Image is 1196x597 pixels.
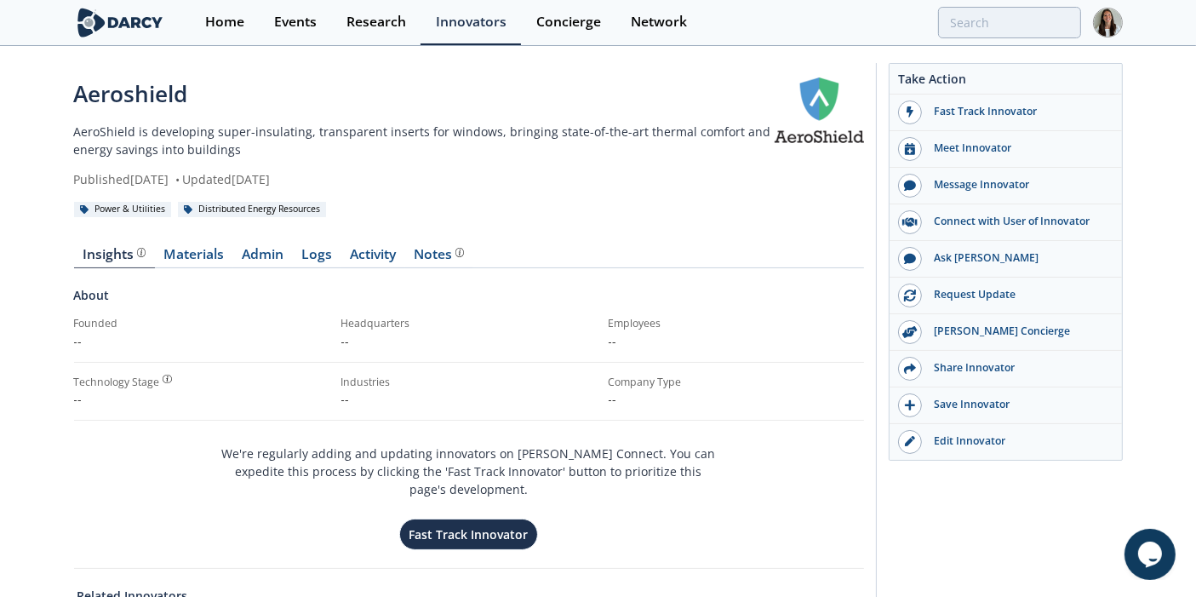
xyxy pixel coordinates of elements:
button: Save Innovator [890,387,1122,424]
p: -- [74,332,329,350]
div: Meet Innovator [922,141,1113,156]
img: information.svg [137,248,146,257]
iframe: chat widget [1124,529,1179,580]
div: Events [274,15,317,29]
div: Published [DATE] Updated [DATE] [74,170,775,188]
p: AeroShield is developing super-insulating, transparent inserts for windows, bringing state-of-the... [74,123,775,158]
div: Save Innovator [922,397,1113,412]
div: Insights [83,248,146,261]
div: Message Innovator [922,177,1113,192]
div: Edit Innovator [922,433,1113,449]
div: -- [74,390,329,408]
div: Fast Track Innovator [922,104,1113,119]
div: Research [346,15,406,29]
a: Edit Innovator [890,424,1122,460]
div: Connect with User of Innovator [922,214,1113,229]
div: Ask [PERSON_NAME] [922,250,1113,266]
img: Profile [1093,8,1123,37]
a: Logs [293,248,341,268]
img: logo-wide.svg [74,8,167,37]
p: -- [341,332,597,350]
div: Notes [414,248,464,261]
input: Advanced Search [938,7,1081,38]
div: Industries [341,375,597,390]
span: • [173,171,183,187]
p: -- [609,332,864,350]
div: Employees [609,316,864,331]
div: Distributed Energy Resources [178,202,327,217]
div: [PERSON_NAME] Concierge [922,324,1113,339]
div: Network [631,15,687,29]
div: Founded [74,316,329,331]
a: Admin [233,248,293,268]
p: -- [609,390,864,408]
a: Notes [405,248,473,268]
div: We're regularly adding and updating innovators on [PERSON_NAME] Connect. You can expedite this pr... [219,433,719,551]
a: Activity [341,248,405,268]
div: Concierge [536,15,601,29]
div: Power & Utilities [74,202,172,217]
div: Innovators [436,15,506,29]
button: Fast Track Innovator [399,519,538,550]
div: Share Innovator [922,360,1113,376]
div: Take Action [890,70,1122,95]
p: -- [341,390,597,408]
img: information.svg [455,248,465,257]
div: Headquarters [341,316,597,331]
img: information.svg [163,375,172,384]
div: Request Update [922,287,1113,302]
div: Company Type [609,375,864,390]
div: Aeroshield [74,77,775,111]
a: Insights [74,248,155,268]
div: Home [205,15,244,29]
a: Materials [155,248,233,268]
div: Technology Stage [74,375,160,390]
div: About [74,286,864,316]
